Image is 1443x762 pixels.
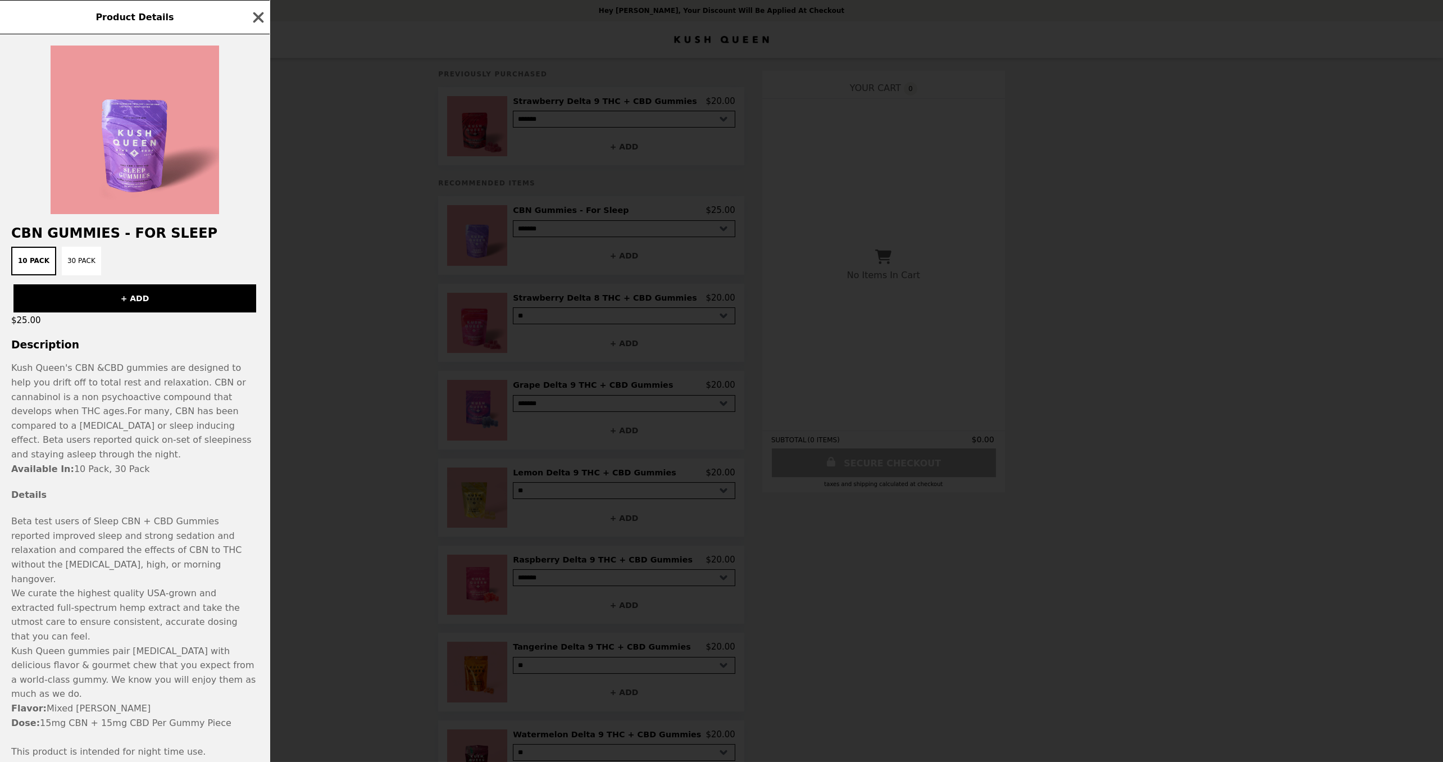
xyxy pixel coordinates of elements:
b: Dose: [11,718,40,728]
span: Beta test users of Sleep CBN + CBD Gummies reported improved sleep and strong sedation and relaxa... [11,516,242,584]
b: Details [11,489,47,500]
button: 10 Pack [11,247,56,275]
span: We curate the highest quality USA-grown and extracted full-spectrum hemp extract and take the utm... [11,588,240,642]
span: Product Details [95,12,174,22]
strong: Flavor: [11,703,47,714]
span: Kush Queen's CBN & [11,362,104,373]
img: 10 Pack [51,46,219,214]
span: 10 Pack, 30 Pack [11,464,150,474]
span: Kush Queen gummies pair [MEDICAL_DATA] with delicious flavor & gourmet chew that you expect from ... [11,646,256,700]
strong: Available In: [11,464,74,474]
span: 15mg CBN + 15mg CBD Per Gummy Piece [40,718,231,728]
p: For many, CBN has been compared to a [MEDICAL_DATA] or sleep inducing effect. Beta users reported... [11,361,258,461]
span: This product is intended for night time use. [11,746,206,757]
span: Mixed [PERSON_NAME] [11,703,151,714]
button: 30 Pack [62,247,101,275]
span: CBD gummies are designed to help you drift off to total rest and relaxation. CBN or cannabinol is... [11,362,246,416]
button: + ADD [13,284,256,312]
